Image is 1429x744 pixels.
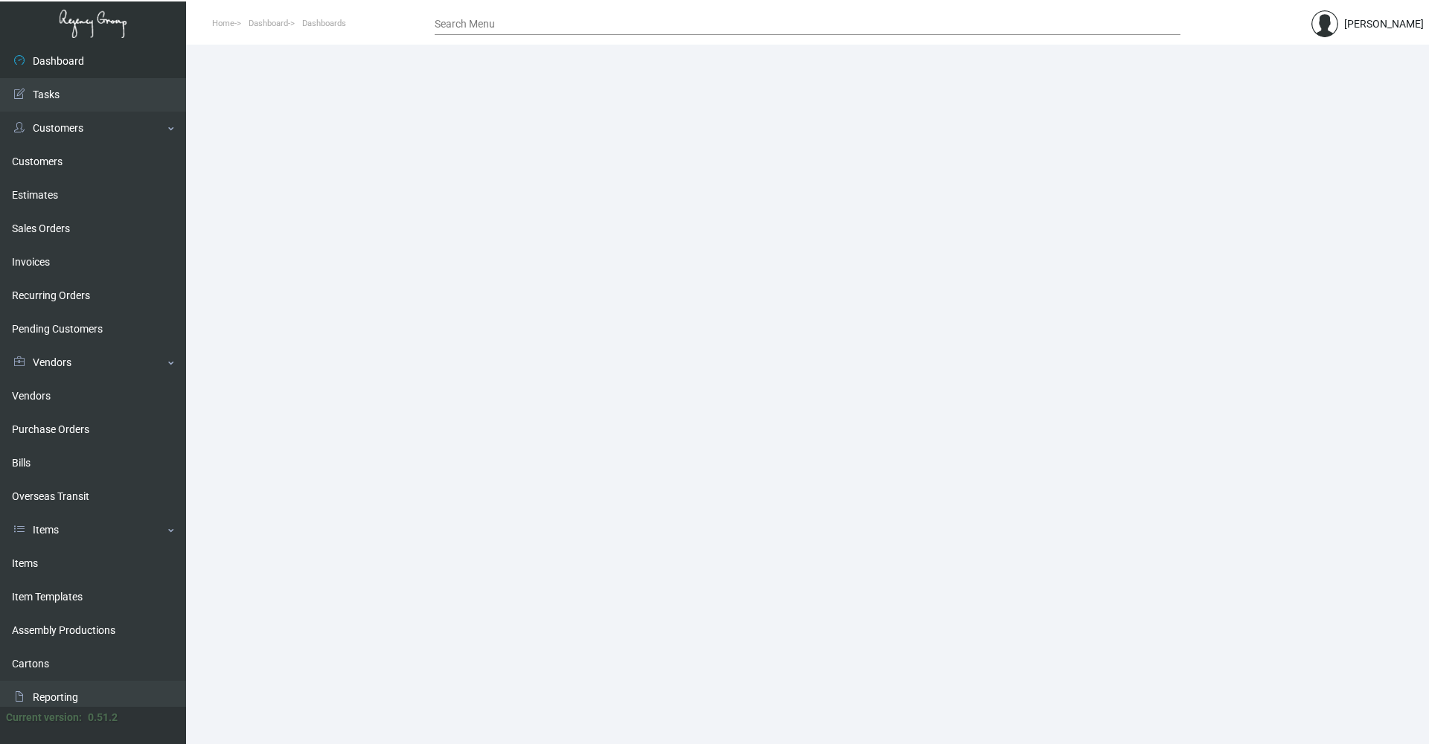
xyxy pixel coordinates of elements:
div: Current version: [6,710,82,725]
img: admin@bootstrapmaster.com [1311,10,1338,37]
span: Home [212,19,234,28]
span: Dashboards [302,19,346,28]
span: Dashboard [249,19,288,28]
div: [PERSON_NAME] [1344,16,1424,32]
div: 0.51.2 [88,710,118,725]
